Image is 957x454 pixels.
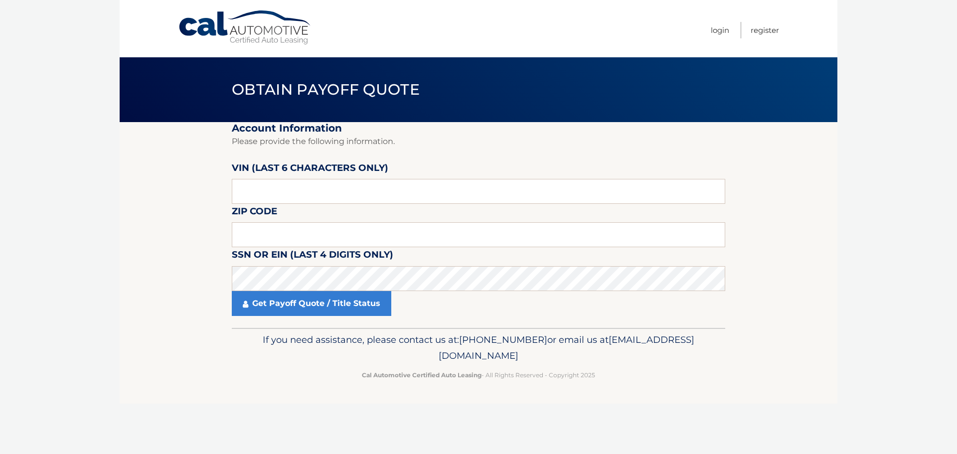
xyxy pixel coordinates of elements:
span: Obtain Payoff Quote [232,80,420,99]
a: Register [751,22,779,38]
label: Zip Code [232,204,277,222]
a: Get Payoff Quote / Title Status [232,291,391,316]
span: [PHONE_NUMBER] [459,334,547,345]
p: If you need assistance, please contact us at: or email us at [238,332,719,364]
strong: Cal Automotive Certified Auto Leasing [362,371,481,379]
label: VIN (last 6 characters only) [232,160,388,179]
label: SSN or EIN (last 4 digits only) [232,247,393,266]
h2: Account Information [232,122,725,135]
p: - All Rights Reserved - Copyright 2025 [238,370,719,380]
p: Please provide the following information. [232,135,725,149]
a: Cal Automotive [178,10,313,45]
a: Login [711,22,729,38]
